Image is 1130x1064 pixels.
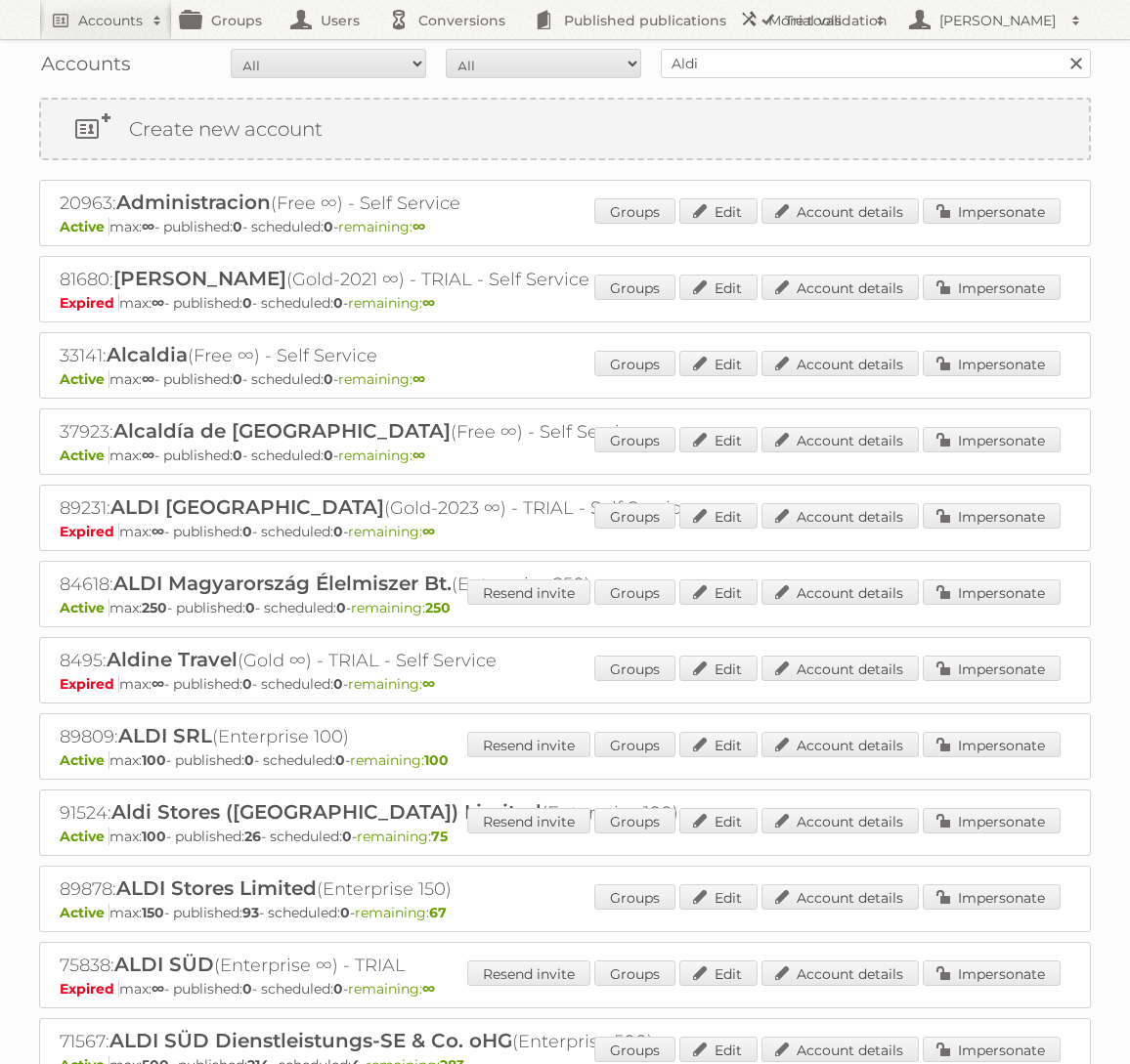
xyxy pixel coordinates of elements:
[60,419,744,445] h2: 37923: (Free ∞) - Self Service
[761,351,919,376] a: Account details
[109,1029,512,1052] span: ALDI SÜD Dienstleistungs-SE & Co. oHG
[60,980,1070,998] p: max: - published: - scheduled: -
[594,884,675,910] a: Groups
[467,579,590,605] a: Resend invite
[152,294,164,312] strong: ∞
[116,191,271,214] span: Administracion
[340,904,350,921] strong: 0
[335,751,345,769] strong: 0
[761,427,919,452] a: Account details
[761,808,919,833] a: Account details
[467,808,590,833] a: Resend invite
[923,427,1061,452] a: Impersonate
[923,960,1061,986] a: Impersonate
[60,572,744,597] h2: 84618: (Enterprise 250)
[679,427,758,452] a: Edit
[761,656,919,681] a: Account details
[413,370,425,388] strong: ∞
[60,980,119,998] span: Expired
[60,294,1070,312] p: max: - published: - scheduled: -
[116,876,317,900] span: ALDI Stores Limited
[768,11,866,30] h2: More tools
[333,523,343,540] strong: 0
[338,218,425,235] span: remaining:
[761,960,919,986] a: Account details
[467,732,590,757] a: Resend invite
[679,884,758,910] a: Edit
[923,732,1061,757] a: Impersonate
[142,599,167,617] strong: 250
[60,218,109,235] span: Active
[594,1037,675,1062] a: Groups
[242,904,259,921] strong: 93
[431,828,448,845] strong: 75
[679,198,758,224] a: Edit
[245,599,255,617] strong: 0
[594,351,675,376] a: Groups
[923,579,1061,605] a: Impersonate
[679,351,758,376] a: Edit
[679,1037,758,1062] a: Edit
[242,523,252,540] strong: 0
[60,751,1070,769] p: max: - published: - scheduled: -
[41,100,1089,158] a: Create new account
[594,198,675,224] a: Groups
[413,447,425,464] strong: ∞
[152,675,164,693] strong: ∞
[338,447,425,464] span: remaining:
[60,953,744,978] h2: 75838: (Enterprise ∞) - TRIAL
[60,800,744,826] h2: 91524: (Enterprise 100)
[594,656,675,681] a: Groups
[60,523,1070,540] p: max: - published: - scheduled: -
[923,656,1061,681] a: Impersonate
[413,218,425,235] strong: ∞
[113,572,452,595] span: ALDI Magyarország Élelmiszer Bt.
[594,275,675,300] a: Groups
[594,732,675,757] a: Groups
[118,724,212,747] span: ALDI SRL
[60,1029,744,1054] h2: 71567: (Enterprise 500)
[338,370,425,388] span: remaining:
[594,427,675,452] a: Groups
[425,599,451,617] strong: 250
[679,808,758,833] a: Edit
[107,343,188,366] span: Alcaldia
[350,751,449,769] span: remaining:
[679,503,758,529] a: Edit
[142,828,166,845] strong: 100
[60,648,744,673] h2: 8495: (Gold ∞) - TRIAL - Self Service
[422,294,435,312] strong: ∞
[60,724,744,749] h2: 89809: (Enterprise 100)
[336,599,346,617] strong: 0
[594,960,675,986] a: Groups
[923,275,1061,300] a: Impersonate
[242,980,252,998] strong: 0
[242,675,252,693] strong: 0
[761,503,919,529] a: Account details
[60,370,1070,388] p: max: - published: - scheduled: -
[761,579,919,605] a: Account details
[679,656,758,681] a: Edit
[60,675,1070,693] p: max: - published: - scheduled: -
[60,599,1070,617] p: max: - published: - scheduled: -
[348,980,435,998] span: remaining:
[60,523,119,540] span: Expired
[761,198,919,224] a: Account details
[594,579,675,605] a: Groups
[923,351,1061,376] a: Impersonate
[351,599,451,617] span: remaining:
[333,675,343,693] strong: 0
[60,828,109,845] span: Active
[142,218,154,235] strong: ∞
[60,447,1070,464] p: max: - published: - scheduled: -
[761,1037,919,1062] a: Account details
[233,370,242,388] strong: 0
[142,904,164,921] strong: 150
[60,495,744,521] h2: 89231: (Gold-2023 ∞) - TRIAL - Self Service
[594,503,675,529] a: Groups
[679,732,758,757] a: Edit
[60,599,109,617] span: Active
[324,447,333,464] strong: 0
[60,876,744,902] h2: 89878: (Enterprise 150)
[142,751,166,769] strong: 100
